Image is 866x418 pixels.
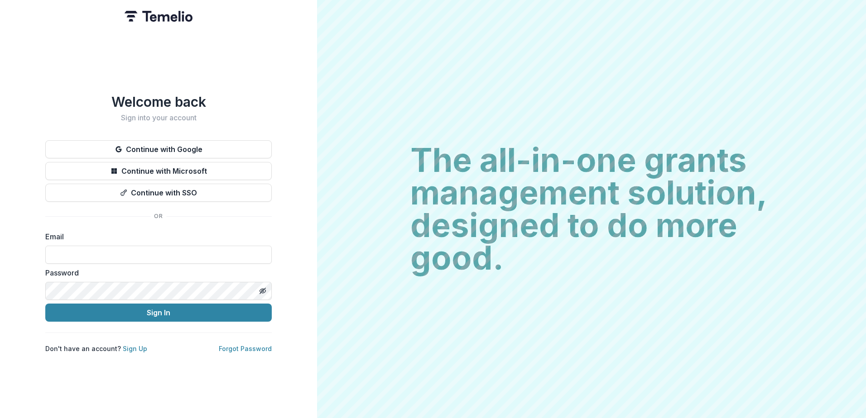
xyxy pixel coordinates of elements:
button: Continue with SSO [45,184,272,202]
img: Temelio [125,11,192,22]
button: Continue with Microsoft [45,162,272,180]
label: Password [45,267,266,278]
button: Continue with Google [45,140,272,158]
h2: Sign into your account [45,114,272,122]
a: Forgot Password [219,345,272,352]
button: Toggle password visibility [255,284,270,298]
a: Sign Up [123,345,147,352]
p: Don't have an account? [45,344,147,353]
label: Email [45,231,266,242]
button: Sign In [45,304,272,322]
h1: Welcome back [45,94,272,110]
